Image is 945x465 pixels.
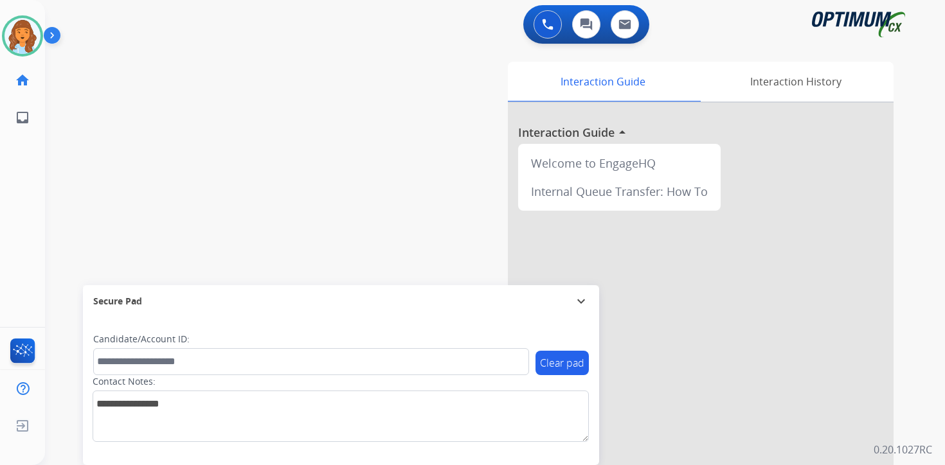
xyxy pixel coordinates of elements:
div: Interaction History [697,62,894,101]
mat-icon: inbox [15,110,30,125]
label: Contact Notes: [93,375,156,388]
p: 0.20.1027RC [874,442,932,457]
div: Welcome to EngageHQ [523,149,715,177]
mat-icon: expand_more [573,294,589,309]
div: Interaction Guide [508,62,697,101]
mat-icon: home [15,73,30,88]
img: avatar [4,18,40,54]
button: Clear pad [535,351,589,375]
label: Candidate/Account ID: [93,333,190,346]
span: Secure Pad [93,295,142,308]
div: Internal Queue Transfer: How To [523,177,715,206]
